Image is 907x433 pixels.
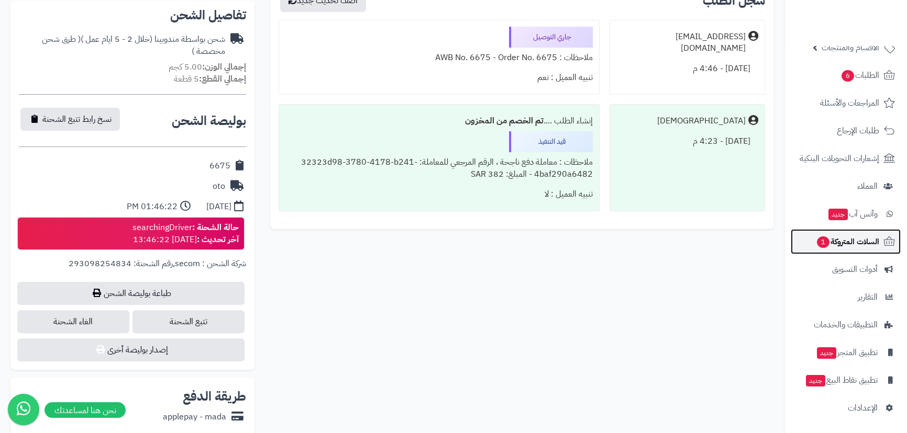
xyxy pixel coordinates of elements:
[209,160,230,172] div: 6675
[465,115,544,127] b: تم الخصم من المخزون
[42,113,112,126] span: نسخ رابط تتبع الشحنة
[199,73,246,85] strong: إجمالي القطع:
[800,151,879,166] span: إشعارات التحويلات البنكية
[285,152,593,185] div: ملاحظات : معاملة دفع ناجحة ، الرقم المرجعي للمعاملة: 32323d98-3780-4178-b241-4baf290a6482 - المبل...
[285,111,593,131] div: إنشاء الطلب ....
[192,221,239,234] strong: حالة الشحنة :
[791,340,901,365] a: تطبيق المتجرجديد
[17,282,245,305] a: طباعة بوليصة الشحن
[616,31,746,55] div: [EMAIL_ADDRESS][DOMAIN_NAME]
[837,123,879,138] span: طلبات الإرجاع
[285,184,593,204] div: تنبيه العميل : لا
[19,33,225,58] div: شحن بواسطة مندوبينا (خلال 2 - 5 ايام عمل )
[19,258,246,282] div: ,
[791,174,901,199] a: العملاء
[42,33,225,58] span: ( طرق شحن مخصصة )
[858,290,878,304] span: التقارير
[616,131,758,152] div: [DATE] - 4:23 م
[840,68,879,83] span: الطلبات
[791,312,901,337] a: التطبيقات والخدمات
[816,234,879,249] span: السلات المتروكة
[213,180,225,192] div: oto
[17,338,245,361] button: إصدار بوليصة أخرى
[169,61,246,73] small: 5.00 كجم
[814,317,878,332] span: التطبيقات والخدمات
[817,347,836,359] span: جديد
[791,146,901,171] a: إشعارات التحويلات البنكية
[805,373,878,388] span: تطبيق نقاط البيع
[197,233,239,246] strong: آخر تحديث :
[163,411,226,423] div: applepay - mada
[857,179,878,193] span: العملاء
[806,375,825,386] span: جديد
[832,262,878,277] span: أدوات التسويق
[791,118,901,143] a: طلبات الإرجاع
[791,201,901,226] a: وآتس آبجديد
[127,201,178,213] div: 01:46:22 PM
[616,59,758,79] div: [DATE] - 4:46 م
[132,222,239,246] div: searchingDriver [DATE] 13:46:22
[20,108,120,131] button: نسخ رابط تتبع الشحنة
[174,73,246,85] small: 5 قطعة
[816,345,878,360] span: تطبيق المتجر
[791,229,901,254] a: السلات المتروكة1
[791,395,901,420] a: الإعدادات
[285,48,593,68] div: ملاحظات : AWB No. 6675 - Order No. 6675
[820,96,879,110] span: المراجعات والأسئلة
[19,9,246,21] h2: تفاصيل الشحن
[791,257,901,282] a: أدوات التسويق
[791,368,901,393] a: تطبيق نقاط البيعجديد
[172,115,246,127] h2: بوليصة الشحن
[828,209,848,220] span: جديد
[791,63,901,88] a: الطلبات6
[827,207,878,221] span: وآتس آب
[791,284,901,310] a: التقارير
[17,310,129,333] span: الغاء الشحنة
[657,115,746,127] div: [DEMOGRAPHIC_DATA]
[69,257,173,270] span: رقم الشحنة: 293098254834
[183,390,246,403] h2: طريقة الدفع
[132,310,245,333] a: تتبع الشحنة
[848,401,878,415] span: الإعدادات
[509,131,593,152] div: قيد التنفيذ
[285,67,593,88] div: تنبيه العميل : نعم
[822,40,879,55] span: الأقسام والمنتجات
[202,61,246,73] strong: إجمالي الوزن:
[791,90,901,116] a: المراجعات والأسئلة
[206,201,231,213] div: [DATE]
[817,236,829,248] span: 1
[175,257,246,270] span: شركة الشحن : secom
[509,27,593,48] div: جاري التوصيل
[842,70,854,82] span: 6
